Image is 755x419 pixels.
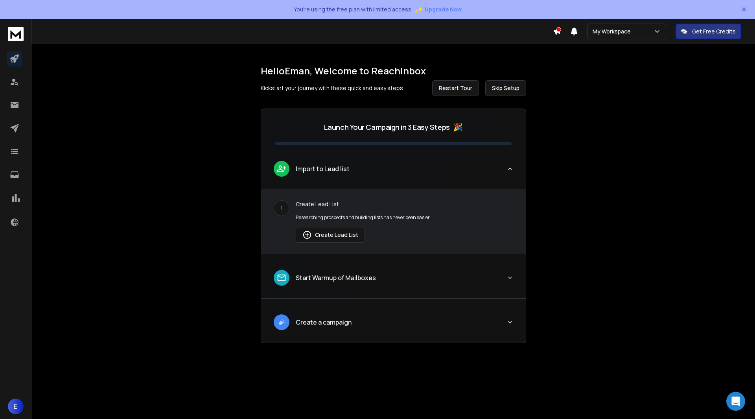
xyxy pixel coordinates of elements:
[302,230,312,240] img: lead
[296,227,365,243] button: Create Lead List
[8,27,24,41] img: logo
[453,122,463,133] span: 🎉
[296,164,350,174] p: Import to Lead list
[261,264,526,298] button: leadStart Warmup of Mailboxes
[492,84,519,92] span: Skip Setup
[726,392,745,411] div: Open Intercom Messenger
[296,317,352,327] p: Create a campaign
[276,164,287,174] img: lead
[261,189,526,254] div: leadImport to Lead list
[276,273,287,283] img: lead
[8,399,24,414] button: E
[593,28,634,35] p: My Workspace
[274,200,289,216] div: 1
[261,65,526,77] h1: Hello Eman , Welcome to ReachInbox
[692,28,736,35] p: Get Free Credits
[414,2,462,17] button: ✨Upgrade Now
[276,317,287,327] img: lead
[676,24,741,39] button: Get Free Credits
[261,155,526,189] button: leadImport to Lead list
[261,308,526,343] button: leadCreate a campaign
[485,80,526,96] button: Skip Setup
[324,122,450,133] p: Launch Your Campaign in 3 Easy Steps
[296,214,513,221] p: Researching prospects and building lists has never been easier.
[296,273,376,282] p: Start Warmup of Mailboxes
[432,80,479,96] button: Restart Tour
[294,6,411,13] p: You're using the free plan with limited access
[296,200,513,208] p: Create Lead List
[261,84,403,92] p: Kickstart your journey with these quick and easy steps
[425,6,462,13] span: Upgrade Now
[414,4,423,15] span: ✨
